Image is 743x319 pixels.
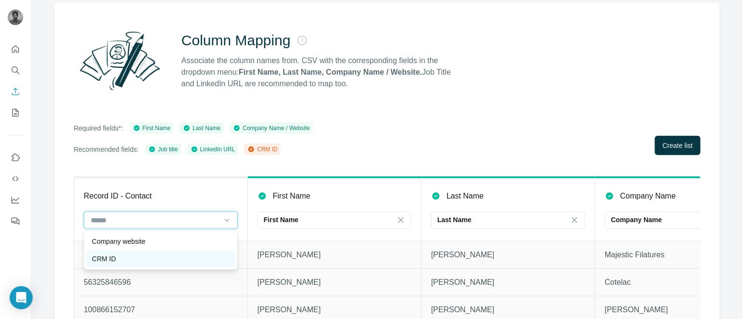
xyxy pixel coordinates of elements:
p: CRM ID [92,254,116,264]
div: Open Intercom Messenger [10,286,33,309]
p: Last Name [437,215,472,225]
button: Search [8,62,23,79]
strong: First Name, Last Name, Company Name / Website. [239,68,422,76]
button: Use Surfe on LinkedIn [8,149,23,166]
p: [PERSON_NAME] [431,277,585,288]
button: My lists [8,104,23,121]
button: Create list [655,136,701,155]
p: Company website [92,237,145,246]
p: Record ID - Contact [84,190,152,202]
button: Use Surfe API [8,170,23,187]
p: 56325846596 [84,277,238,288]
div: CRM ID [247,145,278,154]
p: Company Name [611,215,662,225]
p: [PERSON_NAME] [257,304,411,316]
div: LinkedIn URL [191,145,235,154]
div: Last Name [183,124,220,133]
h2: Column Mapping [181,32,291,49]
button: Quick start [8,40,23,58]
button: Feedback [8,213,23,230]
p: Company Name [620,190,676,202]
div: First Name [133,124,171,133]
div: Company Name / Website [233,124,310,133]
p: Required fields*: [74,123,123,133]
p: Recommended fields: [74,145,139,154]
p: [PERSON_NAME] [257,249,411,261]
p: First Name [273,190,310,202]
p: [PERSON_NAME] [257,277,411,288]
span: Create list [663,141,693,150]
p: Associate the column names from. CSV with the corresponding fields in the dropdown menu: Job Titl... [181,55,460,90]
p: [PERSON_NAME] [431,304,585,316]
button: Dashboard [8,191,23,209]
p: 100866152707 [84,304,238,316]
p: [PERSON_NAME] [431,249,585,261]
img: Surfe Illustration - Column Mapping [74,26,166,95]
p: Last Name [447,190,484,202]
div: Job title [148,145,178,154]
img: Avatar [8,10,23,25]
button: Enrich CSV [8,83,23,100]
p: First Name [264,215,298,225]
